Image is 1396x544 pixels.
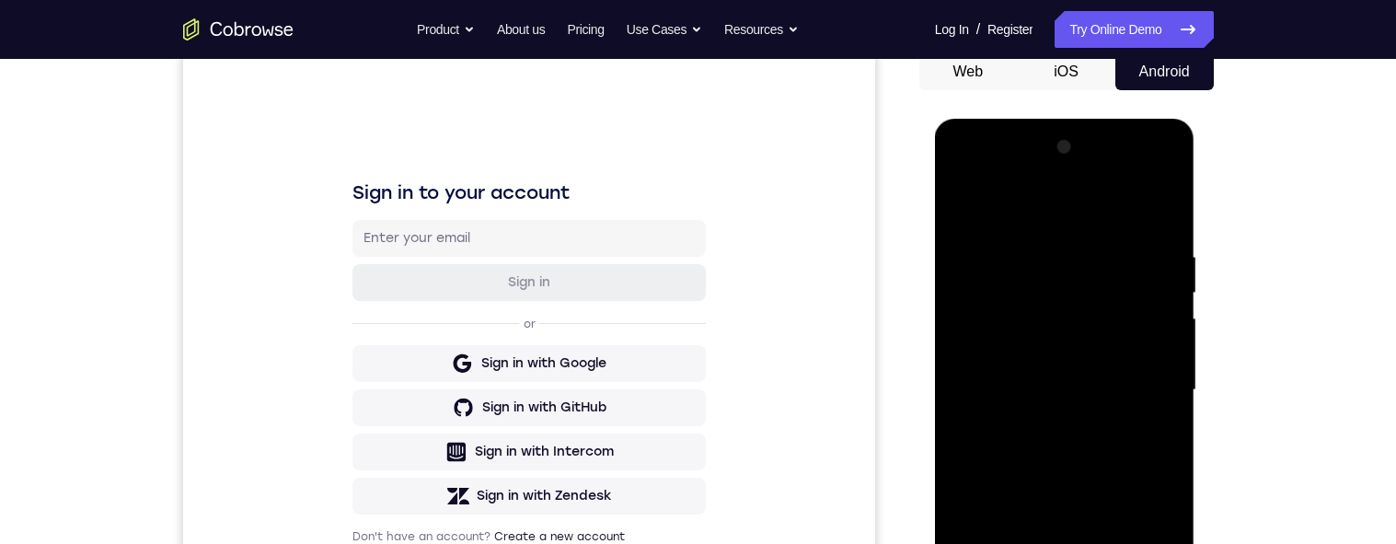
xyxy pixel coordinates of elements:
button: Sign in with Google [169,292,523,329]
a: Register [987,11,1033,48]
div: Sign in with Google [298,301,423,319]
button: Use Cases [627,11,702,48]
div: Sign in with GitHub [299,345,423,364]
p: or [337,263,356,278]
button: Web [919,53,1018,90]
button: Product [417,11,475,48]
button: Sign in with Zendesk [169,424,523,461]
button: Resources [724,11,799,48]
p: Don't have an account? [169,476,523,491]
button: Android [1115,53,1214,90]
div: Sign in with Zendesk [294,434,429,452]
button: Sign in with GitHub [169,336,523,373]
a: Create a new account [311,477,442,490]
button: iOS [1017,53,1115,90]
a: Log In [935,11,969,48]
a: Pricing [567,11,604,48]
span: / [976,18,980,41]
div: Sign in with Intercom [292,389,431,408]
a: Try Online Demo [1055,11,1213,48]
a: Go to the home page [183,18,294,41]
a: About us [497,11,545,48]
button: Sign in with Intercom [169,380,523,417]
